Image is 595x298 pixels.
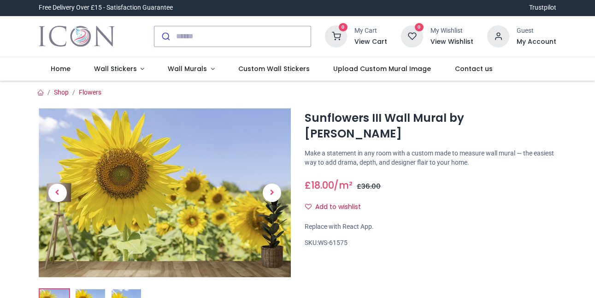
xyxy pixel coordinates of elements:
[39,24,115,49] a: Logo of Icon Wall Stickers
[401,32,423,39] a: 0
[94,64,137,73] span: Wall Stickers
[238,64,310,73] span: Custom Wall Stickers
[305,179,334,192] span: £
[305,110,557,142] h1: Sunflowers III Wall Mural by [PERSON_NAME]
[253,134,291,252] a: Next
[415,23,424,32] sup: 0
[39,108,291,277] img: Sunflowers III Wall Mural by Richard Silver
[333,64,431,73] span: Upload Custom Mural Image
[51,64,71,73] span: Home
[430,37,473,47] a: View Wishlist
[334,179,353,192] span: /m²
[305,149,557,167] p: Make a statement in any room with a custom made to measure wall mural — the easiest way to add dr...
[54,89,69,96] a: Shop
[325,32,347,39] a: 0
[154,26,176,47] button: Submit
[318,239,348,246] span: WS-61575
[168,64,207,73] span: Wall Murals
[82,57,156,81] a: Wall Stickers
[305,222,557,232] div: Replace with React App.
[357,182,381,191] span: £
[354,37,387,47] a: View Cart
[79,89,101,96] a: Flowers
[305,238,557,248] div: SKU:
[39,3,173,12] div: Free Delivery Over £15 - Satisfaction Guarantee
[39,134,77,252] a: Previous
[48,184,67,202] span: Previous
[305,199,369,215] button: Add to wishlistAdd to wishlist
[311,179,334,192] span: 18.00
[339,23,348,32] sup: 0
[39,24,115,49] img: Icon Wall Stickers
[517,37,556,47] a: My Account
[263,184,281,202] span: Next
[517,26,556,36] div: Guest
[354,26,387,36] div: My Cart
[430,26,473,36] div: My Wishlist
[455,64,493,73] span: Contact us
[305,203,312,210] i: Add to wishlist
[361,182,381,191] span: 36.00
[156,57,227,81] a: Wall Murals
[529,3,556,12] a: Trustpilot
